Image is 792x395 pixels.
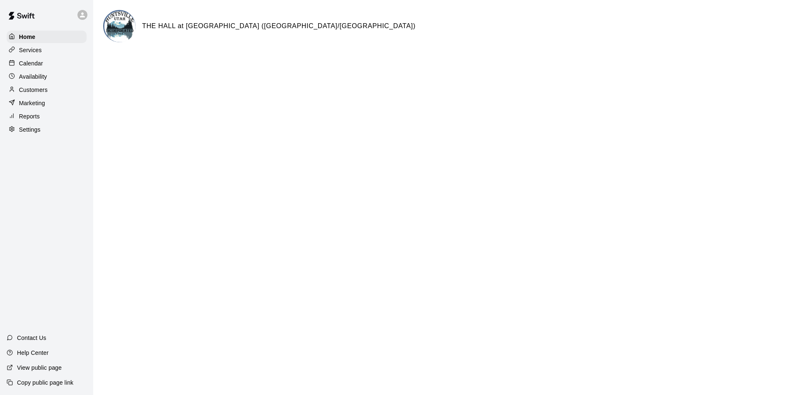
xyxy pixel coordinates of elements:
[7,110,87,123] a: Reports
[7,84,87,96] a: Customers
[17,334,46,342] p: Contact Us
[7,123,87,136] a: Settings
[19,59,43,67] p: Calendar
[19,33,36,41] p: Home
[7,44,87,56] a: Services
[142,21,415,31] h6: THE HALL at [GEOGRAPHIC_DATA] ([GEOGRAPHIC_DATA]/[GEOGRAPHIC_DATA])
[17,349,48,357] p: Help Center
[7,31,87,43] a: Home
[17,364,62,372] p: View public page
[19,112,40,120] p: Reports
[19,46,42,54] p: Services
[17,378,73,387] p: Copy public page link
[7,97,87,109] a: Marketing
[19,72,47,81] p: Availability
[7,70,87,83] a: Availability
[19,99,45,107] p: Marketing
[104,11,135,42] img: THE HALL at Town Square (Huntsville Townhall/Community Center) logo
[7,57,87,70] a: Calendar
[19,125,41,134] p: Settings
[19,86,48,94] p: Customers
